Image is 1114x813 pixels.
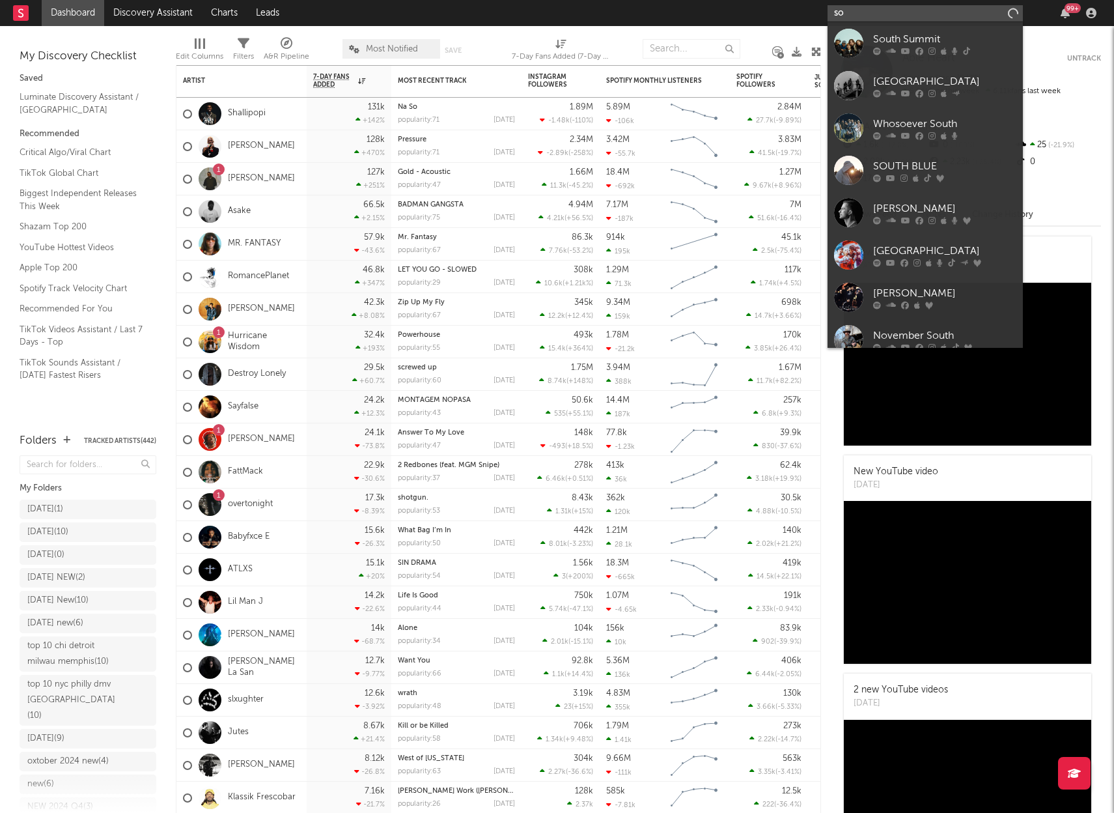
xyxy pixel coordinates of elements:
span: Most Notified [366,45,418,53]
a: [GEOGRAPHIC_DATA] [828,234,1023,276]
div: ( ) [753,409,801,418]
button: Tracked Artists(442) [84,438,156,444]
div: 66.5k [363,201,385,209]
div: ( ) [746,311,801,320]
a: top 10 chi detroit milwau memphis(10) [20,636,156,672]
div: 7M [790,201,801,209]
div: popularity: 67 [398,312,441,319]
a: Hurricane Wisdom [228,331,300,353]
div: My Discovery Checklist [20,49,156,64]
span: -493 [549,443,565,450]
span: +1.21k % [564,280,591,287]
div: 18.4M [606,168,630,177]
div: [DATE] [494,345,515,352]
div: [GEOGRAPHIC_DATA] [873,243,1016,259]
a: overtonight [228,499,273,510]
div: 128k [367,135,385,144]
div: [DATE] [494,312,515,319]
a: Shallipopi [228,108,266,119]
div: 1.27M [779,168,801,177]
a: SIN DRAMA [398,560,436,567]
a: oxtober 2024 new(4) [20,752,156,771]
div: ( ) [536,279,593,287]
div: -21.2k [606,345,635,353]
div: top 10 nyc philly dmv [GEOGRAPHIC_DATA] ( 10 ) [27,677,119,724]
div: Zip Up My Fly [398,299,515,306]
a: [DATE] New(10) [20,591,156,610]
div: [DATE] [494,149,515,156]
div: 46.8k [363,266,385,274]
div: Folders [20,433,57,449]
span: 6.8k [762,410,777,418]
span: 7-Day Fans Added [313,73,355,89]
a: [PERSON_NAME] [828,276,1023,319]
div: 308k [574,266,593,274]
a: Babyfxce E [228,532,270,543]
div: 24.2k [364,396,385,405]
a: West of [US_STATE] [398,755,464,762]
span: 2.5k [761,248,775,255]
div: BADMAN GANGSTA [398,201,515,208]
a: LET YOU GO - SLOWED [398,266,477,274]
div: +347 % [355,279,385,287]
a: shotgun. [398,494,428,502]
div: 388k [606,377,632,386]
div: screwed up [398,364,515,371]
span: -75.4 % [777,248,800,255]
div: Answer To My Love [398,429,515,436]
a: [PERSON_NAME] [828,192,1023,234]
span: 9.67k [753,182,772,190]
div: ( ) [540,311,593,320]
svg: Chart title [665,261,723,293]
svg: Chart title [665,391,723,423]
div: 2.84M [777,103,801,111]
a: Biggest Independent Releases This Week [20,186,143,213]
div: Instagram Followers [528,73,574,89]
a: Answer To My Love [398,429,464,436]
div: Saved [20,71,156,87]
span: 8.74k [548,378,566,385]
div: [DATE] [494,377,515,384]
button: Save [445,47,462,54]
div: 5.89M [606,103,630,111]
span: 14.7k [755,313,772,320]
div: 39.9k [780,429,801,437]
div: popularity: 55 [398,345,440,352]
a: [DATE](1) [20,500,156,519]
div: ( ) [744,181,801,190]
span: 10.6k [544,280,563,287]
div: 32.4k [364,331,385,339]
div: 914k [606,233,625,242]
div: 7-Day Fans Added (7-Day Fans Added) [512,49,609,64]
div: -692k [606,182,635,190]
div: -1.23k [606,442,635,451]
svg: Chart title [665,358,723,391]
div: -106k [606,117,634,125]
div: 29.5k [364,364,385,372]
div: [DATE] [494,247,515,254]
div: [DATE] [494,442,515,449]
div: ( ) [751,279,801,287]
a: [DATE] new(6) [20,614,156,633]
span: +4.5 % [779,280,800,287]
div: popularity: 67 [398,247,441,254]
span: +56.5 % [566,215,591,222]
a: Luminate Discovery Assistant / [GEOGRAPHIC_DATA] [20,90,143,117]
div: Spotify Monthly Listeners [606,77,704,85]
span: 11.3k [550,182,566,190]
div: ( ) [747,116,801,124]
svg: Chart title [665,293,723,326]
span: -21.9 % [1046,142,1074,149]
div: -55.7k [606,149,635,158]
div: popularity: 71 [398,149,439,156]
div: 3.42M [606,135,630,144]
div: 7-Day Fans Added (7-Day Fans Added) [512,33,609,70]
div: Filters [233,49,254,64]
div: Gold - Acoustic [398,169,515,176]
div: -73.8 % [355,442,385,450]
div: MONTAGEM NOPASA [398,397,515,404]
div: 148k [574,429,593,437]
svg: Chart title [665,163,723,195]
span: +8.96 % [773,182,800,190]
span: +12.4 % [567,313,591,320]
